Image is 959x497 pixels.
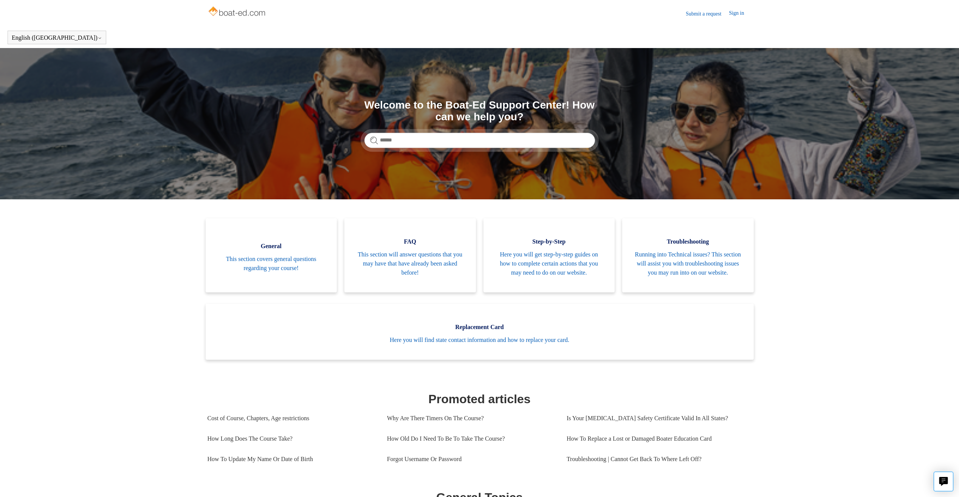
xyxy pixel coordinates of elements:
[344,218,476,292] a: FAQ This section will answer questions that you may have that have already been asked before!
[364,133,595,148] input: Search
[387,429,555,449] a: How Old Do I Need To Be To Take The Course?
[208,449,376,469] a: How To Update My Name Or Date of Birth
[934,472,953,491] button: Live chat
[634,237,742,246] span: Troubleshooting
[356,250,465,277] span: This section will answer questions that you may have that have already been asked before!
[206,304,754,360] a: Replacement Card Here you will find state contact information and how to replace your card.
[387,408,555,429] a: Why Are There Timers On The Course?
[495,237,604,246] span: Step-by-Step
[208,390,752,408] h1: Promoted articles
[217,242,326,251] span: General
[217,335,742,345] span: Here you will find state contact information and how to replace your card.
[686,10,729,18] a: Submit a request
[12,34,102,41] button: English ([GEOGRAPHIC_DATA])
[208,408,376,429] a: Cost of Course, Chapters, Age restrictions
[567,429,746,449] a: How To Replace a Lost or Damaged Boater Education Card
[495,250,604,277] span: Here you will get step-by-step guides on how to complete certain actions that you may need to do ...
[356,237,465,246] span: FAQ
[206,218,337,292] a: General This section covers general questions regarding your course!
[387,449,555,469] a: Forgot Username Or Password
[217,323,742,332] span: Replacement Card
[208,5,268,20] img: Boat-Ed Help Center home page
[364,99,595,123] h1: Welcome to the Boat-Ed Support Center! How can we help you?
[567,449,746,469] a: Troubleshooting | Cannot Get Back To Where Left Off?
[729,9,751,18] a: Sign in
[622,218,754,292] a: Troubleshooting Running into Technical issues? This section will assist you with troubleshooting ...
[208,429,376,449] a: How Long Does The Course Take?
[634,250,742,277] span: Running into Technical issues? This section will assist you with troubleshooting issues you may r...
[567,408,746,429] a: Is Your [MEDICAL_DATA] Safety Certificate Valid In All States?
[217,255,326,273] span: This section covers general questions regarding your course!
[483,218,615,292] a: Step-by-Step Here you will get step-by-step guides on how to complete certain actions that you ma...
